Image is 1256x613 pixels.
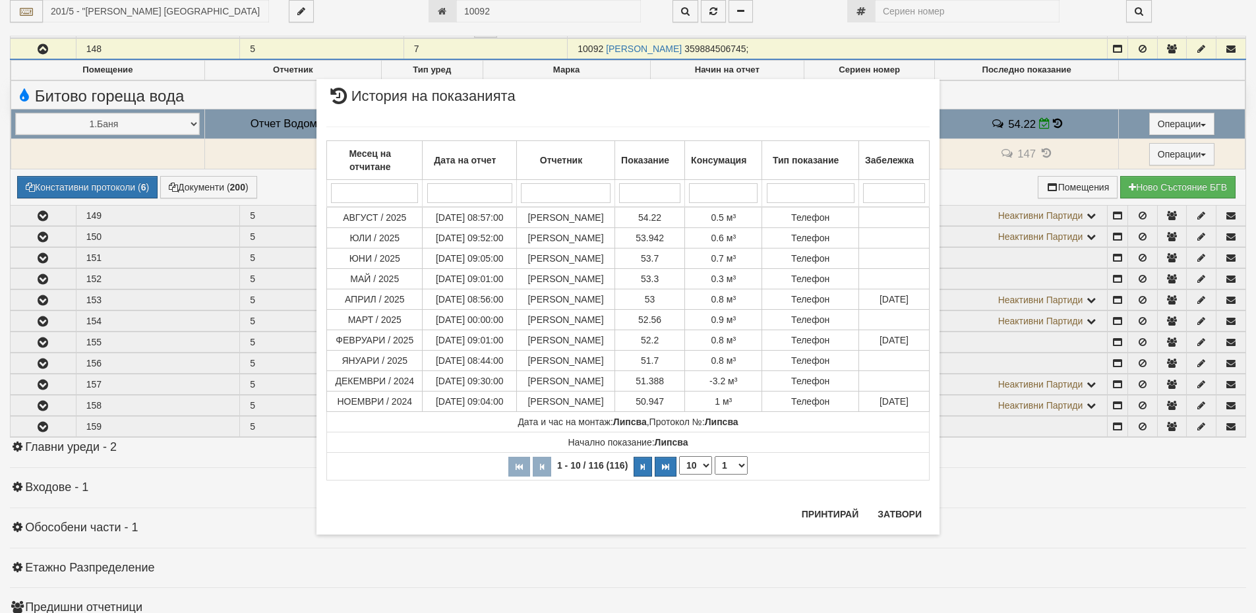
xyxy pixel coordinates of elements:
button: Принтирай [794,504,866,525]
th: Дата на отчет: No sort applied, activate to apply an ascending sort [423,141,516,180]
th: Месец на отчитане: No sort applied, activate to apply an ascending sort [327,141,423,180]
td: [DATE] 08:56:00 [423,289,516,310]
span: 1 м³ [715,396,732,407]
b: Показание [621,155,669,165]
td: [DATE] 09:30:00 [423,371,516,392]
td: [DATE] 09:01:00 [423,269,516,289]
span: [DATE] [880,335,909,345]
td: [PERSON_NAME] [516,330,614,351]
td: [PERSON_NAME] [516,371,614,392]
td: Телефон [762,392,859,412]
td: Телефон [762,248,859,269]
td: , [327,412,930,432]
td: [DATE] 09:04:00 [423,392,516,412]
span: 52.56 [638,314,661,325]
td: Телефон [762,310,859,330]
b: Дата на отчет [434,155,496,165]
td: [PERSON_NAME] [516,351,614,371]
button: Последна страница [655,457,676,477]
td: МАРТ / 2025 [327,310,423,330]
td: [PERSON_NAME] [516,392,614,412]
th: Отчетник: No sort applied, activate to apply an ascending sort [516,141,614,180]
span: 51.7 [641,355,659,366]
button: Затвори [870,504,930,525]
td: Телефон [762,289,859,310]
td: Телефон [762,330,859,351]
td: ЯНУАРИ / 2025 [327,351,423,371]
span: 51.388 [636,376,664,386]
b: Тип показание [773,155,839,165]
span: 52.2 [641,335,659,345]
strong: Липсва [655,437,688,448]
strong: Липсва [613,417,647,427]
select: Брой редове на страница [679,456,712,475]
span: 1 - 10 / 116 (116) [554,460,631,471]
b: Забележка [865,155,914,165]
span: История на показанията [326,89,516,113]
td: [DATE] 09:52:00 [423,228,516,248]
td: [PERSON_NAME] [516,248,614,269]
td: Телефон [762,371,859,392]
span: 53.7 [641,253,659,264]
span: [DATE] [880,396,909,407]
td: МАЙ / 2025 [327,269,423,289]
span: 53.3 [641,274,659,284]
td: [PERSON_NAME] [516,289,614,310]
span: 0.9 м³ [711,314,736,325]
span: 0.8 м³ [711,355,736,366]
td: [DATE] 08:44:00 [423,351,516,371]
strong: Липсва [705,417,738,427]
button: Първа страница [508,457,530,477]
td: Телефон [762,228,859,248]
th: Тип показание: No sort applied, activate to apply an ascending sort [762,141,859,180]
td: [DATE] 00:00:00 [423,310,516,330]
td: Телефон [762,207,859,228]
span: -3.2 м³ [709,376,737,386]
span: 0.3 м³ [711,274,736,284]
select: Страница номер [715,456,748,475]
button: Следваща страница [634,457,652,477]
span: Протокол №: [649,417,738,427]
span: 53 [645,294,655,305]
td: [PERSON_NAME] [516,310,614,330]
td: НОЕМВРИ / 2024 [327,392,423,412]
td: [DATE] 09:05:00 [423,248,516,269]
b: Консумация [691,155,746,165]
td: АВГУСТ / 2025 [327,207,423,228]
td: [DATE] 08:57:00 [423,207,516,228]
td: АПРИЛ / 2025 [327,289,423,310]
th: Консумация: No sort applied, activate to apply an ascending sort [685,141,762,180]
td: Телефон [762,269,859,289]
th: Забележка: No sort applied, activate to apply an ascending sort [858,141,929,180]
button: Предишна страница [533,457,551,477]
th: Показание: No sort applied, activate to apply an ascending sort [615,141,685,180]
td: Телефон [762,351,859,371]
td: [PERSON_NAME] [516,228,614,248]
td: ЮНИ / 2025 [327,248,423,269]
td: ДЕКЕМВРИ / 2024 [327,371,423,392]
td: ФЕВРУАРИ / 2025 [327,330,423,351]
span: 0.7 м³ [711,253,736,264]
b: Месец на отчитане [349,148,391,172]
span: 0.5 м³ [711,212,736,223]
span: 54.22 [638,212,661,223]
span: 0.8 м³ [711,294,736,305]
span: [DATE] [880,294,909,305]
td: [DATE] 09:01:00 [423,330,516,351]
b: Отчетник [540,155,582,165]
td: [PERSON_NAME] [516,207,614,228]
span: 53.942 [636,233,664,243]
td: [PERSON_NAME] [516,269,614,289]
span: Начално показание: [568,437,688,448]
span: 0.6 м³ [711,233,736,243]
span: 50.947 [636,396,664,407]
span: Дата и час на монтаж: [518,417,646,427]
span: 0.8 м³ [711,335,736,345]
td: ЮЛИ / 2025 [327,228,423,248]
